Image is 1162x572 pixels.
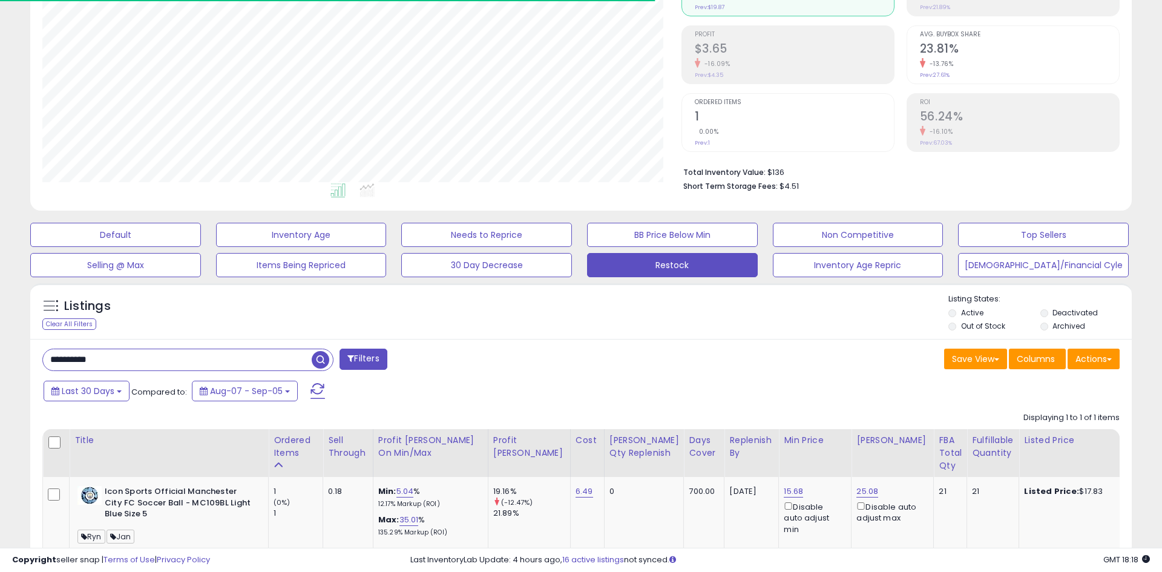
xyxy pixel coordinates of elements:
[562,554,624,565] a: 16 active listings
[493,508,570,519] div: 21.89%
[378,434,483,459] div: Profit [PERSON_NAME] on Min/Max
[695,31,894,38] span: Profit
[587,223,758,247] button: BB Price Below Min
[683,164,1111,179] li: $136
[695,99,894,106] span: Ordered Items
[856,500,924,524] div: Disable auto adjust max
[399,514,419,526] a: 35.01
[1052,321,1085,331] label: Archived
[42,318,96,330] div: Clear All Filters
[689,434,719,459] div: Days Cover
[103,554,155,565] a: Terms of Use
[77,486,102,505] img: 41l8CgQuDSS._SL40_.jpg
[920,71,950,79] small: Prev: 27.61%
[216,223,387,247] button: Inventory Age
[396,485,414,498] a: 5.04
[576,485,593,498] a: 6.49
[157,554,210,565] a: Privacy Policy
[328,486,364,497] div: 0.18
[784,434,846,447] div: Min Price
[1017,353,1055,365] span: Columns
[216,253,387,277] button: Items Being Repriced
[576,434,599,447] div: Cost
[920,42,1119,58] h2: 23.81%
[925,59,954,68] small: -13.76%
[961,307,983,318] label: Active
[925,127,953,136] small: -16.10%
[972,434,1014,459] div: Fulfillable Quantity
[948,294,1131,305] p: Listing States:
[695,42,894,58] h2: $3.65
[729,486,769,497] div: [DATE]
[62,385,114,397] span: Last 30 Days
[64,298,111,315] h5: Listings
[493,486,570,497] div: 19.16%
[12,554,210,566] div: seller snap | |
[30,223,201,247] button: Default
[401,223,572,247] button: Needs to Reprice
[274,486,323,497] div: 1
[920,99,1119,106] span: ROI
[274,498,290,507] small: (0%)
[1024,486,1124,497] div: $17.83
[131,386,187,398] span: Compared to:
[683,181,778,191] b: Short Term Storage Fees:
[683,167,766,177] b: Total Inventory Value:
[401,253,572,277] button: 30 Day Decrease
[328,434,368,459] div: Sell Through
[1052,307,1098,318] label: Deactivated
[939,434,962,472] div: FBA Total Qty
[378,486,479,508] div: %
[958,223,1129,247] button: Top Sellers
[274,508,323,519] div: 1
[378,485,396,497] b: Min:
[1023,412,1120,424] div: Displaying 1 to 1 of 1 items
[773,223,944,247] button: Non Competitive
[920,110,1119,126] h2: 56.24%
[773,253,944,277] button: Inventory Age Repric
[107,530,135,544] span: Jan
[30,253,201,277] button: Selling @ Max
[1024,485,1079,497] b: Listed Price:
[378,528,479,537] p: 135.29% Markup (ROI)
[689,486,715,497] div: 700.00
[501,498,533,507] small: (-12.47%)
[378,514,399,525] b: Max:
[695,71,723,79] small: Prev: $4.35
[105,486,252,523] b: Icon Sports Official Manchester City FC Soccer Ball - MC109BL Light Blue Size 5
[695,4,724,11] small: Prev: $19.87
[856,485,878,498] a: 25.08
[780,180,799,192] span: $4.51
[378,500,479,508] p: 12.17% Markup (ROI)
[961,321,1005,331] label: Out of Stock
[609,434,679,459] div: [PERSON_NAME] Qty Replenish
[856,434,928,447] div: [PERSON_NAME]
[695,127,719,136] small: 0.00%
[920,31,1119,38] span: Avg. Buybox Share
[77,530,105,544] span: Ryn
[340,349,387,370] button: Filters
[373,429,488,477] th: The percentage added to the cost of goods (COGS) that forms the calculator for Min & Max prices.
[378,514,479,537] div: %
[210,385,283,397] span: Aug-07 - Sep-05
[784,500,842,535] div: Disable auto adjust min
[700,59,730,68] small: -16.09%
[958,253,1129,277] button: [DEMOGRAPHIC_DATA]/Financial Cyle
[1009,349,1066,369] button: Columns
[44,381,130,401] button: Last 30 Days
[192,381,298,401] button: Aug-07 - Sep-05
[1024,434,1129,447] div: Listed Price
[493,434,565,459] div: Profit [PERSON_NAME]
[587,253,758,277] button: Restock
[972,486,1009,497] div: 21
[74,434,263,447] div: Title
[920,4,950,11] small: Prev: 21.89%
[695,139,710,146] small: Prev: 1
[729,434,773,459] div: Replenish By
[274,434,318,459] div: Ordered Items
[695,110,894,126] h2: 1
[784,485,803,498] a: 15.68
[604,429,684,477] th: Please note that this number is a calculation based on your required days of coverage and your ve...
[1103,554,1150,565] span: 2025-10-6 18:18 GMT
[410,554,1150,566] div: Last InventoryLab Update: 4 hours ago, not synced.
